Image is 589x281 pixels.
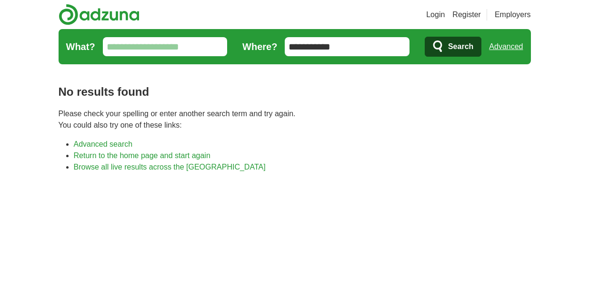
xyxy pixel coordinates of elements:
a: Advanced [489,37,523,56]
h1: No results found [59,83,531,100]
label: What? [66,40,95,54]
a: Login [426,9,445,20]
span: Search [448,37,473,56]
p: Please check your spelling or enter another search term and try again. You could also try one of ... [59,108,531,131]
img: Adzuna logo [59,4,140,25]
a: Register [452,9,481,20]
a: Browse all live results across the [GEOGRAPHIC_DATA] [74,163,266,171]
a: Return to the home page and start again [74,151,210,160]
a: Employers [495,9,531,20]
a: Advanced search [74,140,133,148]
button: Search [425,37,481,57]
label: Where? [242,40,277,54]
